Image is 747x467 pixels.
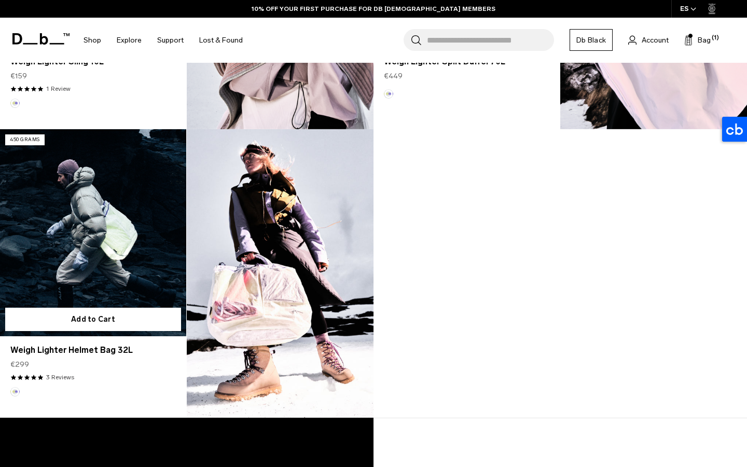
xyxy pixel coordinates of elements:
[10,387,20,396] button: Aurora
[117,22,142,59] a: Explore
[570,29,613,51] a: Db Black
[252,4,495,13] a: 10% OFF YOUR FIRST PURCHASE FOR DB [DEMOGRAPHIC_DATA] MEMBERS
[199,22,243,59] a: Lost & Found
[5,134,45,145] p: 450 grams
[46,84,71,93] a: 1 reviews
[712,34,719,43] span: (1)
[46,373,74,382] a: 3 reviews
[698,35,711,46] span: Bag
[157,22,184,59] a: Support
[10,359,29,370] span: €299
[76,18,251,63] nav: Main Navigation
[384,71,403,81] span: €449
[5,308,181,331] button: Add to Cart
[10,99,20,108] button: Aurora
[187,129,374,418] img: Content block image
[384,89,393,99] button: Aurora
[10,344,176,356] a: Weigh Lighter Helmet Bag 32L
[684,34,711,46] button: Bag (1)
[10,71,27,81] span: €159
[628,34,669,46] a: Account
[84,22,101,59] a: Shop
[642,35,669,46] span: Account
